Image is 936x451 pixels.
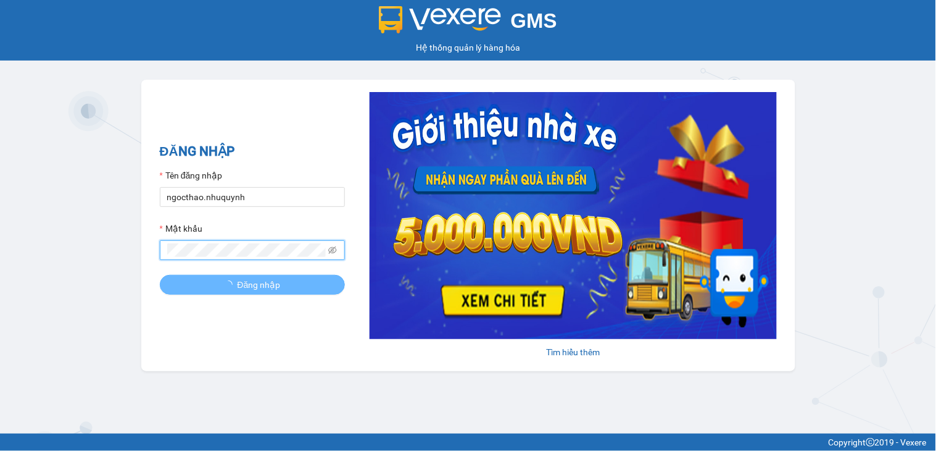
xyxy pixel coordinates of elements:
[379,19,557,28] a: GMS
[167,243,326,257] input: Mật khẩu
[238,278,281,292] span: Đăng nhập
[370,92,777,339] img: banner-0
[379,6,501,33] img: logo 2
[370,345,777,359] div: Tìm hiểu thêm
[160,275,345,295] button: Đăng nhập
[3,41,933,54] div: Hệ thống quản lý hàng hóa
[160,187,345,207] input: Tên đăng nhập
[160,222,202,235] label: Mật khẩu
[160,141,345,162] h2: ĐĂNG NHẬP
[9,436,927,449] div: Copyright 2019 - Vexere
[224,280,238,289] span: loading
[511,9,557,32] span: GMS
[328,246,337,255] span: eye-invisible
[866,438,875,447] span: copyright
[160,169,223,182] label: Tên đăng nhập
